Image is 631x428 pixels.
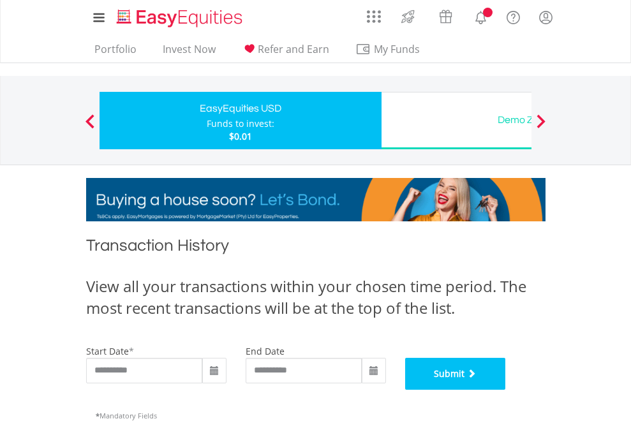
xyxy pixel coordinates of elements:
button: Previous [77,121,103,133]
label: start date [86,345,129,357]
a: Refer and Earn [237,43,334,63]
a: My Profile [530,3,562,31]
button: Next [528,121,554,133]
a: FAQ's and Support [497,3,530,29]
h1: Transaction History [86,234,546,263]
span: Mandatory Fields [96,411,157,420]
a: AppsGrid [359,3,389,24]
a: Home page [112,3,248,29]
button: Submit [405,358,506,390]
a: Invest Now [158,43,221,63]
label: end date [246,345,285,357]
img: EasyMortage Promotion Banner [86,178,546,221]
img: thrive-v2.svg [397,6,419,27]
img: EasyEquities_Logo.png [114,8,248,29]
div: View all your transactions within your chosen time period. The most recent transactions will be a... [86,276,546,320]
a: Portfolio [89,43,142,63]
span: $0.01 [229,130,252,142]
div: EasyEquities USD [107,100,374,117]
a: Notifications [464,3,497,29]
span: Refer and Earn [258,42,329,56]
img: grid-menu-icon.svg [367,10,381,24]
a: Vouchers [427,3,464,27]
img: vouchers-v2.svg [435,6,456,27]
div: Funds to invest: [207,117,274,130]
span: My Funds [355,41,439,57]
